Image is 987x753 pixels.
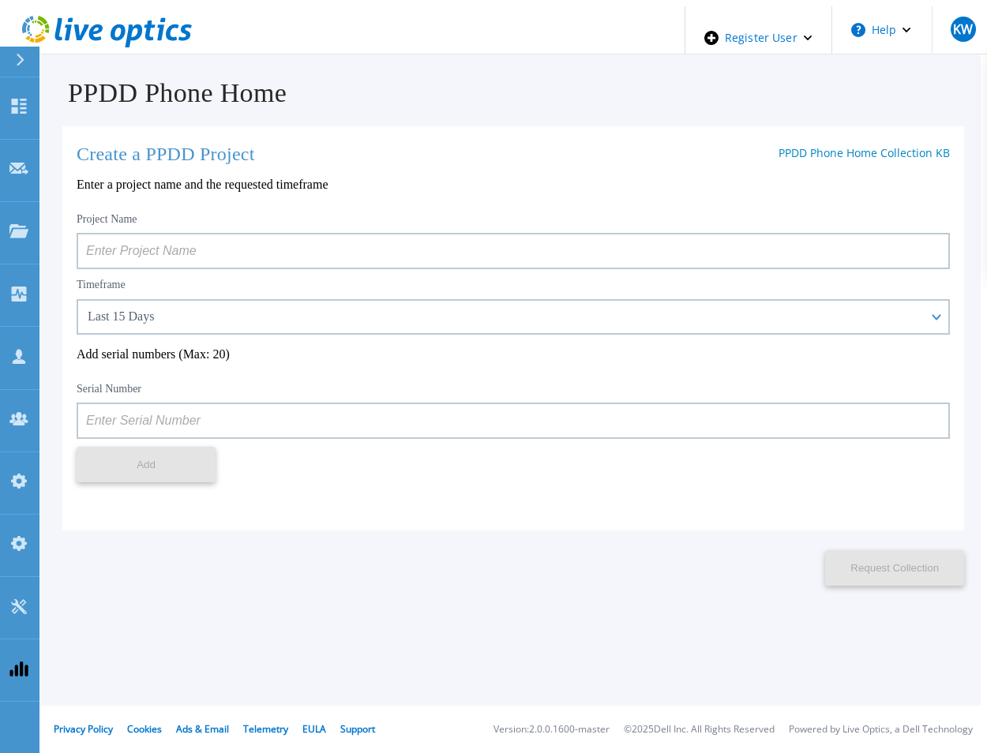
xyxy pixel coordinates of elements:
p: Add serial numbers (Max: 20) [77,347,950,362]
h1: Create a PPDD Project [77,144,255,165]
label: Serial Number [77,384,141,395]
h1: PPDD Phone Home [46,78,981,108]
input: Enter Serial Number [77,403,950,439]
div: Register User [685,6,831,69]
li: © 2025 Dell Inc. All Rights Reserved [624,725,775,735]
div: Last 15 Days [88,309,921,324]
a: Support [340,722,375,736]
button: Request Collection [825,550,964,586]
a: Cookies [127,722,162,736]
input: Enter Project Name [77,233,950,269]
a: Ads & Email [176,722,229,736]
span: KW [953,23,973,36]
label: Timeframe [77,279,126,291]
a: Privacy Policy [54,722,113,736]
a: PPDD Phone Home Collection KB [779,145,950,160]
button: Help [832,6,931,54]
p: Enter a project name and the requested timeframe [77,178,950,192]
a: Telemetry [243,722,288,736]
li: Version: 2.0.0.1600-master [493,725,610,735]
label: Project Name [77,214,137,225]
button: Add [77,447,216,482]
li: Powered by Live Optics, a Dell Technology [789,725,973,735]
a: EULA [302,722,326,736]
